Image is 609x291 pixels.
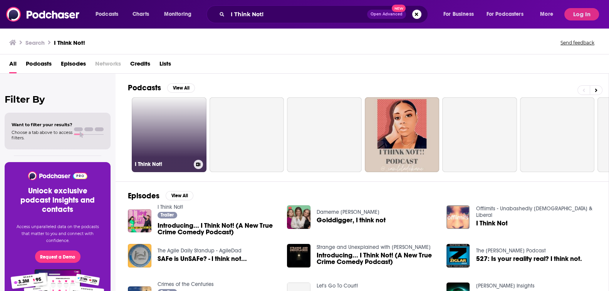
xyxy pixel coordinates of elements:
[446,205,470,229] img: I Think Not
[167,83,195,93] button: View All
[128,209,151,233] img: Introducing... I Think Not! (A New True Crime Comedy Podcast)
[214,5,435,23] div: Search podcasts, credits, & more...
[26,58,52,73] a: Podcasts
[540,9,553,20] span: More
[392,5,406,12] span: New
[128,83,195,93] a: PodcastsView All
[228,8,367,20] input: Search podcasts, credits, & more...
[12,130,72,140] span: Choose a tab above to access filters.
[5,94,111,105] h2: Filter By
[161,213,174,217] span: Trailer
[54,39,85,46] h3: I Think Not!
[476,205,592,218] a: Offlimits - Unabashedly Gay & Liberal
[158,247,242,254] a: The Agile Daily Standup - AgileDad
[317,217,386,223] a: Golddigger, I think not
[476,220,507,227] a: I Think Not
[158,281,214,288] a: Crimes of the Centuries
[158,222,278,235] a: Introducing... I Think Not! (A New True Crime Comedy Podcast)
[128,191,193,201] a: EpisodesView All
[25,39,45,46] h3: Search
[287,205,310,229] img: Golddigger, I think not
[535,8,563,20] button: open menu
[135,161,191,167] h3: I Think Not!
[476,247,545,254] a: The Kevin Miller Podcast
[128,191,159,201] h2: Episodes
[164,9,191,20] span: Monitoring
[287,244,310,267] img: Introducing... I Think Not! (A New True Crime Comedy Podcast)
[317,283,358,289] a: Let's Go To Court!
[128,83,161,93] h2: Podcasts
[96,9,118,20] span: Podcasts
[159,8,201,20] button: open menu
[438,8,483,20] button: open menu
[564,8,599,20] button: Log In
[487,9,523,20] span: For Podcasters
[90,8,128,20] button: open menu
[476,283,534,289] a: L.A. Marzulli Insights
[317,244,431,250] a: Strange and Unexplained with Daisy Eagan
[159,58,171,73] a: Lists
[443,9,474,20] span: For Business
[12,122,72,127] span: Want to filter your results?
[35,250,81,263] button: Request a Demo
[128,8,154,20] a: Charts
[158,255,247,262] a: SAFe is UnSAFe? - I think not...
[367,10,406,19] button: Open AdvancedNew
[128,244,151,267] img: SAFe is UnSAFe? - I think not...
[317,252,437,265] a: Introducing... I Think Not! (A New True Crime Comedy Podcast)
[6,7,80,22] img: Podchaser - Follow, Share and Rate Podcasts
[476,255,582,262] a: 527: Is your reality real? I think not.
[27,171,88,180] img: Podchaser - Follow, Share and Rate Podcasts
[317,209,379,215] a: Damerne først
[132,97,206,172] a: I Think Not!
[558,39,597,46] button: Send feedback
[133,9,149,20] span: Charts
[14,186,101,214] h3: Unlock exclusive podcast insights and contacts
[130,58,150,73] a: Credits
[9,58,17,73] a: All
[371,12,403,16] span: Open Advanced
[61,58,86,73] a: Episodes
[158,204,183,210] a: I Think Not!
[166,191,193,200] button: View All
[481,8,535,20] button: open menu
[14,223,101,244] p: Access unparalleled data on the podcasts that matter to you and connect with confidence.
[95,58,121,73] span: Networks
[446,244,470,267] img: 527: Is your reality real? I think not.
